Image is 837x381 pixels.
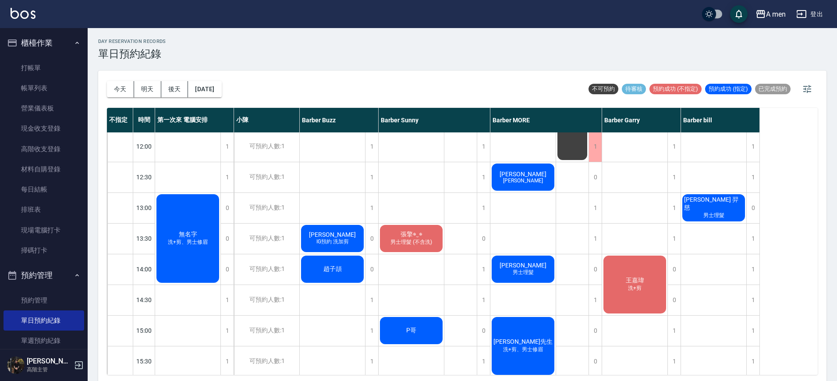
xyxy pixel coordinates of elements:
[365,224,378,254] div: 0
[492,338,554,346] span: [PERSON_NAME]先生
[166,239,209,246] span: 洗+剪、男士修眉
[4,98,84,118] a: 營業儀表板
[234,285,299,315] div: 可預約人數:1
[746,132,759,162] div: 1
[234,224,299,254] div: 可預約人數:1
[4,199,84,220] a: 排班表
[589,224,602,254] div: 1
[746,254,759,285] div: 1
[4,220,84,240] a: 現場電腦打卡
[730,5,748,23] button: save
[133,285,155,315] div: 14:30
[4,118,84,139] a: 現金收支登錄
[626,285,643,292] span: 洗+剪
[4,331,84,351] a: 單週預約紀錄
[220,254,234,285] div: 0
[667,132,681,162] div: 1
[477,224,490,254] div: 0
[220,224,234,254] div: 0
[234,316,299,346] div: 可預約人數:1
[746,224,759,254] div: 1
[188,81,221,97] button: [DATE]
[589,285,602,315] div: 1
[220,162,234,192] div: 1
[4,264,84,287] button: 預約管理
[477,316,490,346] div: 0
[234,193,299,223] div: 可預約人數:1
[589,193,602,223] div: 1
[624,277,646,285] span: 王嘉瑋
[667,285,681,315] div: 0
[477,193,490,223] div: 1
[4,32,84,54] button: 櫃檯作業
[365,346,378,377] div: 1
[27,357,71,366] h5: [PERSON_NAME]
[133,346,155,377] div: 15:30
[98,39,166,44] h2: day Reservation records
[477,132,490,162] div: 1
[365,285,378,315] div: 1
[27,366,71,374] p: 高階主管
[133,254,155,285] div: 14:00
[766,9,786,20] div: A men
[746,193,759,223] div: 0
[667,316,681,346] div: 1
[4,240,84,260] a: 掃碼打卡
[477,285,490,315] div: 1
[501,178,545,184] span: [PERSON_NAME]
[477,254,490,285] div: 1
[667,162,681,192] div: 1
[315,238,351,246] span: IG預約 洗加剪
[365,193,378,223] div: 1
[4,139,84,159] a: 高階收支登錄
[234,162,299,192] div: 可預約人數:1
[133,192,155,223] div: 13:00
[649,85,702,93] span: 預約成功 (不指定)
[307,231,358,238] span: [PERSON_NAME]
[477,346,490,377] div: 1
[107,81,134,97] button: 今天
[705,85,752,93] span: 預約成功 (指定)
[98,48,166,60] h3: 單日預約紀錄
[589,162,602,192] div: 0
[589,316,602,346] div: 0
[220,132,234,162] div: 1
[498,171,548,178] span: [PERSON_NAME]
[155,108,234,132] div: 第一次來 電腦安排
[107,108,133,132] div: 不指定
[589,85,618,93] span: 不可預約
[681,108,760,132] div: Barber bill
[234,132,299,162] div: 可預約人數:1
[511,269,536,276] span: 男士理髮
[589,346,602,377] div: 0
[755,85,791,93] span: 已完成預約
[404,327,418,335] span: P哥
[399,231,424,239] span: 張擎◉‿◉
[365,316,378,346] div: 1
[4,159,84,179] a: 材料自購登錄
[622,85,646,93] span: 待審核
[746,346,759,377] div: 1
[133,162,155,192] div: 12:30
[365,132,378,162] div: 1
[667,254,681,285] div: 0
[133,315,155,346] div: 15:00
[220,193,234,223] div: 0
[234,108,300,132] div: 小陳
[365,162,378,192] div: 1
[7,356,25,374] img: Person
[602,108,681,132] div: Barber Garry
[702,212,726,219] span: 男士理髮
[589,254,602,285] div: 0
[133,131,155,162] div: 12:00
[4,58,84,78] a: 打帳單
[746,316,759,346] div: 1
[133,108,155,132] div: 時間
[300,108,379,132] div: Barber Buzz
[667,346,681,377] div: 1
[133,223,155,254] div: 13:30
[161,81,188,97] button: 後天
[682,196,745,212] span: [PERSON_NAME] 羿慈
[793,6,826,22] button: 登出
[177,231,199,239] span: 無名字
